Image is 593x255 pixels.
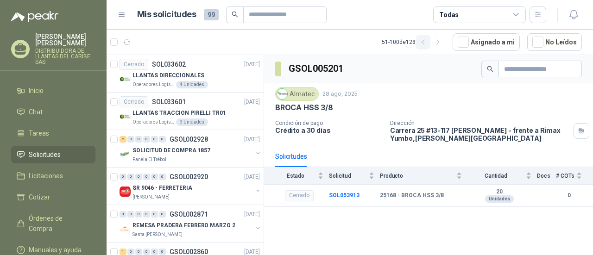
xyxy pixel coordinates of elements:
b: 0 [556,191,582,200]
div: Cerrado [120,59,148,70]
b: 20 [467,188,531,196]
div: 0 [159,211,166,218]
div: 0 [143,211,150,218]
div: 9 Unidades [176,118,208,126]
img: Company Logo [120,111,131,122]
p: Condición de pago [275,120,383,126]
p: [DATE] [244,173,260,181]
h1: Mis solicitudes [137,8,196,21]
p: Santa [PERSON_NAME] [132,231,183,238]
div: 0 [127,211,134,218]
a: 0 0 0 0 0 0 GSOL002920[DATE] Company LogoSR 9046 - FERRETERIA[PERSON_NAME] [120,171,262,201]
div: 1 [120,249,126,255]
th: # COTs [556,167,593,184]
p: SOL033602 [152,61,186,68]
p: GSOL002860 [170,249,208,255]
a: 0 0 0 0 0 0 GSOL002871[DATE] Company LogoREMESA PRADERA FEBRERO MARZO 2Santa [PERSON_NAME] [120,209,262,238]
div: 0 [143,174,150,180]
p: [DATE] [244,98,260,106]
div: 0 [151,249,158,255]
button: Asignado a mi [453,33,520,51]
p: DISTRIBUIDORA DE LLANTAS DEL CARIBE SAS [35,48,95,65]
span: search [487,66,493,72]
p: LLANTAS TRACCION PIRELLI TR01 [132,109,226,118]
h3: GSOL005201 [289,62,345,76]
th: Producto [380,167,467,184]
div: Solicitudes [275,151,307,162]
div: 0 [135,136,142,143]
div: 0 [151,211,158,218]
th: Solicitud [329,167,380,184]
span: Inicio [29,86,44,96]
div: Todas [439,10,459,20]
span: Cotizar [29,192,50,202]
span: Cantidad [467,173,524,179]
img: Company Logo [120,224,131,235]
div: 0 [151,136,158,143]
th: Docs [537,167,556,184]
div: 0 [151,174,158,180]
div: 0 [135,249,142,255]
p: REMESA PRADERA FEBRERO MARZO 2 [132,221,235,230]
div: 0 [159,136,166,143]
p: Crédito a 30 días [275,126,383,134]
div: 0 [120,174,126,180]
p: [PERSON_NAME] [132,193,170,201]
div: 2 [120,136,126,143]
a: Licitaciones [11,167,95,185]
p: SOLICITUD DE COMPRA 1857 [132,146,210,155]
button: No Leídos [527,33,582,51]
div: 0 [143,249,150,255]
p: SR 9046 - FERRETERIA [132,184,192,193]
b: 25168 - BROCA HSS 3/8 [380,192,444,199]
div: 0 [159,249,166,255]
span: search [232,11,238,18]
a: Chat [11,103,95,121]
img: Company Logo [277,89,287,99]
span: Solicitud [329,173,367,179]
div: 51 - 100 de 128 [382,35,445,50]
span: Estado [275,173,316,179]
a: 2 0 0 0 0 0 GSOL002928[DATE] Company LogoSOLICITUD DE COMPRA 1857Panela El Trébol [120,134,262,163]
p: GSOL002871 [170,211,208,218]
div: Unidades [485,195,514,203]
span: Producto [380,173,454,179]
span: Solicitudes [29,149,61,160]
p: Operadores Logísticos del Caribe [132,81,174,88]
p: LLANTAS DIRECCIONALES [132,71,204,80]
p: Carrera 25 #13-117 [PERSON_NAME] - frente a Rimax Yumbo , [PERSON_NAME][GEOGRAPHIC_DATA] [390,126,570,142]
p: GSOL002920 [170,174,208,180]
span: Manuales y ayuda [29,245,82,255]
p: Panela El Trébol [132,156,166,163]
div: 0 [135,174,142,180]
p: Dirección [390,120,570,126]
div: 0 [127,136,134,143]
a: Solicitudes [11,146,95,163]
span: # COTs [556,173,574,179]
span: Chat [29,107,43,117]
div: Almatec [275,87,319,101]
div: 0 [159,174,166,180]
p: SOL033601 [152,99,186,105]
p: [DATE] [244,135,260,144]
p: [DATE] [244,210,260,219]
th: Estado [264,167,329,184]
div: 0 [135,211,142,218]
span: Tareas [29,128,49,138]
a: Cotizar [11,188,95,206]
img: Logo peakr [11,11,58,22]
a: Inicio [11,82,95,100]
p: [PERSON_NAME] [PERSON_NAME] [35,33,95,46]
a: SOL053913 [329,192,360,199]
p: GSOL002928 [170,136,208,143]
img: Company Logo [120,74,131,85]
a: Órdenes de Compra [11,210,95,237]
span: Órdenes de Compra [29,213,87,234]
p: 28 ago, 2025 [322,90,358,99]
div: 0 [127,249,134,255]
a: CerradoSOL033601[DATE] Company LogoLLANTAS TRACCION PIRELLI TR01Operadores Logísticos del Caribe9... [107,93,264,130]
th: Cantidad [467,167,537,184]
span: Licitaciones [29,171,63,181]
div: Cerrado [120,96,148,107]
